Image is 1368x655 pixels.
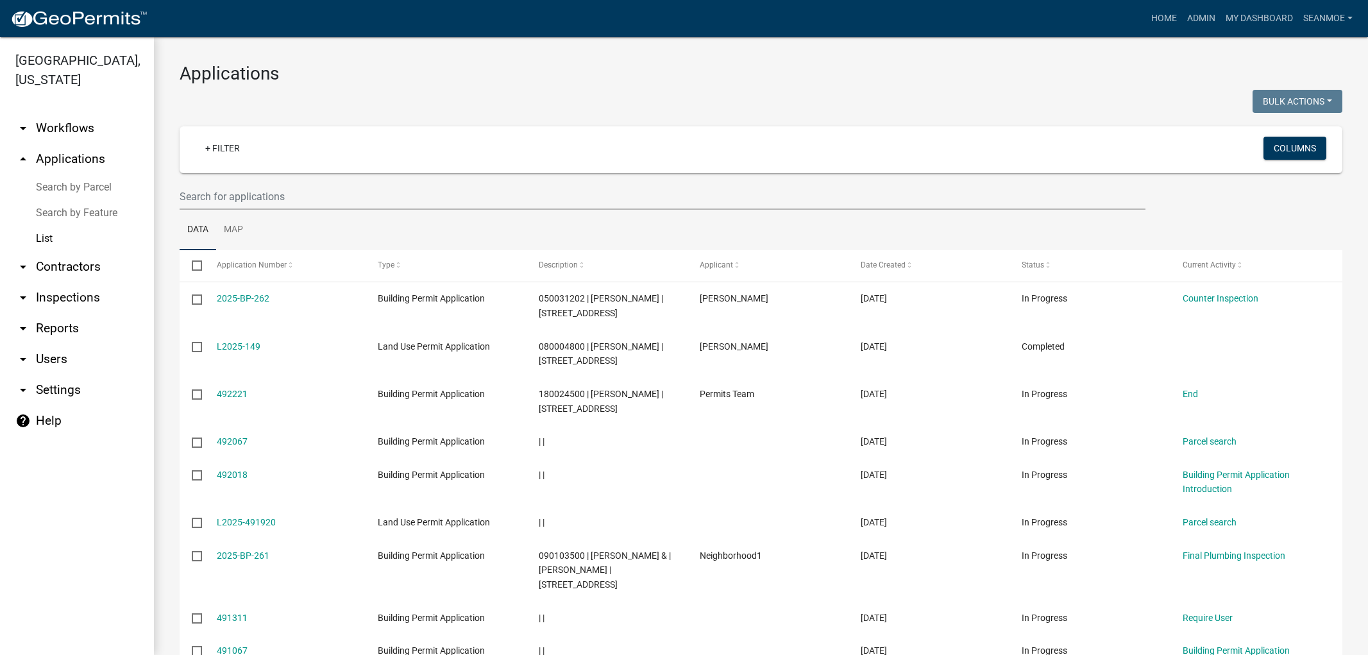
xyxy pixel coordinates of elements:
[861,260,906,269] span: Date Created
[180,250,204,281] datatable-header-cell: Select
[217,293,269,303] a: 2025-BP-262
[15,382,31,398] i: arrow_drop_down
[365,250,526,281] datatable-header-cell: Type
[539,293,663,318] span: 050031202 | DAVID MITCHELL | 18547 135TH ST NE
[1183,517,1237,527] a: Parcel search
[861,517,887,527] span: 10/13/2025
[1170,250,1331,281] datatable-header-cell: Current Activity
[378,260,394,269] span: Type
[1022,613,1067,623] span: In Progress
[861,389,887,399] span: 10/14/2025
[1183,470,1290,495] a: Building Permit Application Introduction
[539,517,545,527] span: | |
[539,389,663,414] span: 180024500 | KHAMLA KHONGLOTH | 92 HIGHVIEW DR W
[180,183,1145,210] input: Search for applications
[1183,436,1237,447] a: Parcel search
[217,613,248,623] a: 491311
[1182,6,1220,31] a: Admin
[217,470,248,480] a: 492018
[217,389,248,399] a: 492221
[1183,550,1285,561] a: Final Plumbing Inspection
[378,293,485,303] span: Building Permit Application
[204,250,365,281] datatable-header-cell: Application Number
[539,470,545,480] span: | |
[700,389,754,399] span: Permits Team
[378,613,485,623] span: Building Permit Application
[378,517,490,527] span: Land Use Permit Application
[216,210,251,251] a: Map
[217,517,276,527] a: L2025-491920
[1220,6,1298,31] a: My Dashboard
[1022,389,1067,399] span: In Progress
[1298,6,1358,31] a: SeanMoe
[861,613,887,623] span: 10/11/2025
[217,341,260,352] a: L2025-149
[1022,550,1067,561] span: In Progress
[378,436,485,447] span: Building Permit Application
[700,293,768,303] span: David Mitchell
[217,436,248,447] a: 492067
[195,137,250,160] a: + Filter
[15,259,31,275] i: arrow_drop_down
[378,389,485,399] span: Building Permit Application
[15,121,31,136] i: arrow_drop_down
[1022,293,1067,303] span: In Progress
[1183,389,1198,399] a: End
[539,613,545,623] span: | |
[1022,517,1067,527] span: In Progress
[217,260,287,269] span: Application Number
[378,550,485,561] span: Building Permit Application
[861,550,887,561] span: 10/13/2025
[527,250,688,281] datatable-header-cell: Description
[1022,436,1067,447] span: In Progress
[15,290,31,305] i: arrow_drop_down
[861,341,887,352] span: 10/14/2025
[539,550,671,590] span: 090103500 | RONALD F PAULSON & | DOROTHY PAULSON | 5245 GOLDEN SPIKE RD NE
[15,413,31,429] i: help
[861,293,887,303] span: 10/14/2025
[688,250,849,281] datatable-header-cell: Applicant
[15,151,31,167] i: arrow_drop_up
[1183,613,1233,623] a: Require User
[700,341,768,352] span: Jesse Messer
[1183,260,1236,269] span: Current Activity
[217,550,269,561] a: 2025-BP-261
[1263,137,1326,160] button: Columns
[1022,260,1044,269] span: Status
[1022,470,1067,480] span: In Progress
[1253,90,1342,113] button: Bulk Actions
[700,550,762,561] span: Neighborhood1
[378,341,490,352] span: Land Use Permit Application
[15,321,31,336] i: arrow_drop_down
[180,63,1342,85] h3: Applications
[861,470,887,480] span: 10/13/2025
[378,470,485,480] span: Building Permit Application
[849,250,1009,281] datatable-header-cell: Date Created
[180,210,216,251] a: Data
[539,436,545,447] span: | |
[1183,293,1258,303] a: Counter Inspection
[1146,6,1182,31] a: Home
[539,341,663,366] span: 080004800 | JESSE J MESSER | 10888 155TH AVE NE
[539,260,578,269] span: Description
[1009,250,1170,281] datatable-header-cell: Status
[1022,341,1065,352] span: Completed
[861,436,887,447] span: 10/13/2025
[15,352,31,367] i: arrow_drop_down
[700,260,733,269] span: Applicant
